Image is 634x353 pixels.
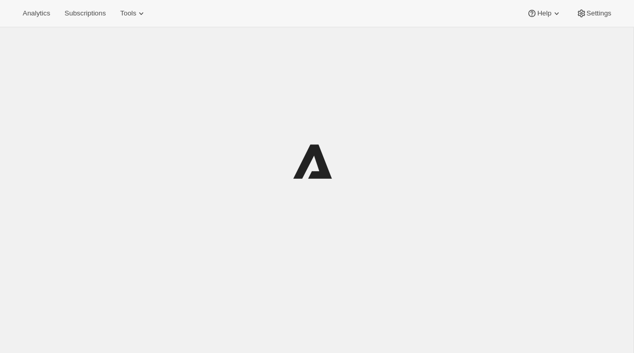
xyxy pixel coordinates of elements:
button: Help [521,6,568,21]
button: Subscriptions [58,6,112,21]
span: Analytics [23,9,50,18]
span: Subscriptions [64,9,106,18]
span: Help [537,9,551,18]
button: Settings [570,6,618,21]
span: Settings [587,9,611,18]
button: Tools [114,6,153,21]
button: Analytics [16,6,56,21]
span: Tools [120,9,136,18]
